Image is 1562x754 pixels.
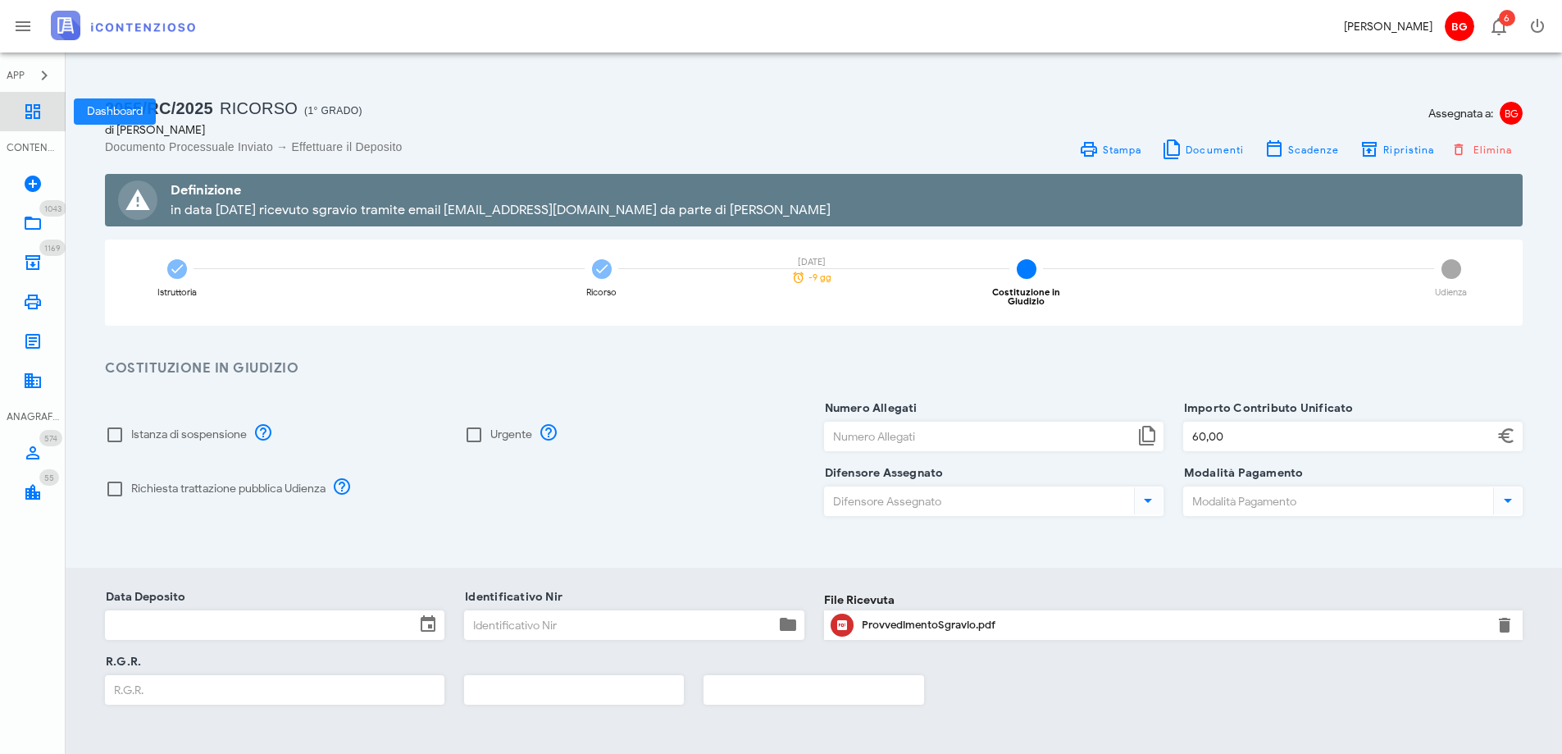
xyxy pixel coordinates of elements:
[1439,7,1478,46] button: BG
[220,99,298,117] span: Ricorso
[304,105,362,117] span: (1° Grado)
[974,288,1078,306] div: Costituzione in Giudizio
[7,140,59,155] div: CONTENZIOSO
[808,273,831,282] span: -9 gg
[105,121,804,139] div: di [PERSON_NAME]
[1179,465,1304,482] label: Modalità Pagamento
[44,433,57,444] span: 574
[1441,259,1461,279] span: 4
[44,243,61,254] span: 1169
[1435,288,1467,297] div: Udienza
[44,473,54,483] span: 55
[820,400,918,417] label: Numero Allegati
[106,676,444,704] input: R.G.R.
[1152,138,1255,161] button: Documenti
[1428,105,1493,122] span: Assegnata a:
[1185,144,1244,156] span: Documenti
[1499,10,1515,26] span: Distintivo
[1254,138,1350,161] button: Scadenze
[1344,18,1432,35] div: [PERSON_NAME]
[39,200,66,217] span: Distintivo
[586,288,617,297] div: Ricorso
[1184,487,1490,515] input: Modalità Pagamento
[1455,142,1513,157] span: Elimina
[105,99,213,117] span: 2055/RC/2025
[44,203,61,214] span: 1043
[7,409,59,424] div: ANAGRAFICA
[1184,423,1493,450] input: Importo Contributo Unificato
[105,139,804,155] div: Documento Processuale Inviato → Effettuare il Deposito
[105,359,1523,379] h3: Costituzione in Giudizio
[51,11,195,40] img: logo-text-2x.png
[1102,144,1142,156] span: Stampa
[1495,615,1514,635] button: Elimina
[1445,138,1523,161] button: Elimina
[820,465,944,482] label: Difensore Assegnato
[1068,138,1151,161] a: Stampa
[862,612,1486,638] div: Clicca per aprire un'anteprima del file o scaricarlo
[1179,400,1354,417] label: Importo Contributo Unificato
[1478,7,1518,46] button: Distintivo
[1287,144,1340,156] span: Scadenze
[39,240,66,256] span: Distintivo
[825,487,1131,515] input: Difensore Assegnato
[490,427,532,443] label: Urgente
[465,611,774,639] input: Identificativo Nir
[157,288,197,297] div: Istruttoria
[862,619,1486,632] div: ProvvedimentoSgravio.pdf
[171,182,241,199] strong: Definizione
[1350,138,1445,161] button: Ripristina
[39,469,59,486] span: Distintivo
[825,423,1134,450] input: Numero Allegati
[783,258,840,267] div: [DATE]
[39,430,62,446] span: Distintivo
[1445,11,1474,41] span: BG
[824,592,895,609] label: File Ricevuta
[1382,144,1434,156] span: Ripristina
[171,200,1510,220] div: in data [DATE] ricevuto sgravio tramite email [EMAIL_ADDRESS][DOMAIN_NAME] da parte di [PERSON_NAME]
[131,427,247,443] label: Istanza di sospensione
[131,481,326,497] label: Richiesta trattazione pubblica Udienza
[1500,102,1523,125] span: BG
[101,654,141,670] label: R.G.R.
[1017,259,1036,279] span: 3
[460,589,562,605] label: Identificativo Nir
[831,614,854,637] button: Clicca per aprire un'anteprima del file o scaricarlo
